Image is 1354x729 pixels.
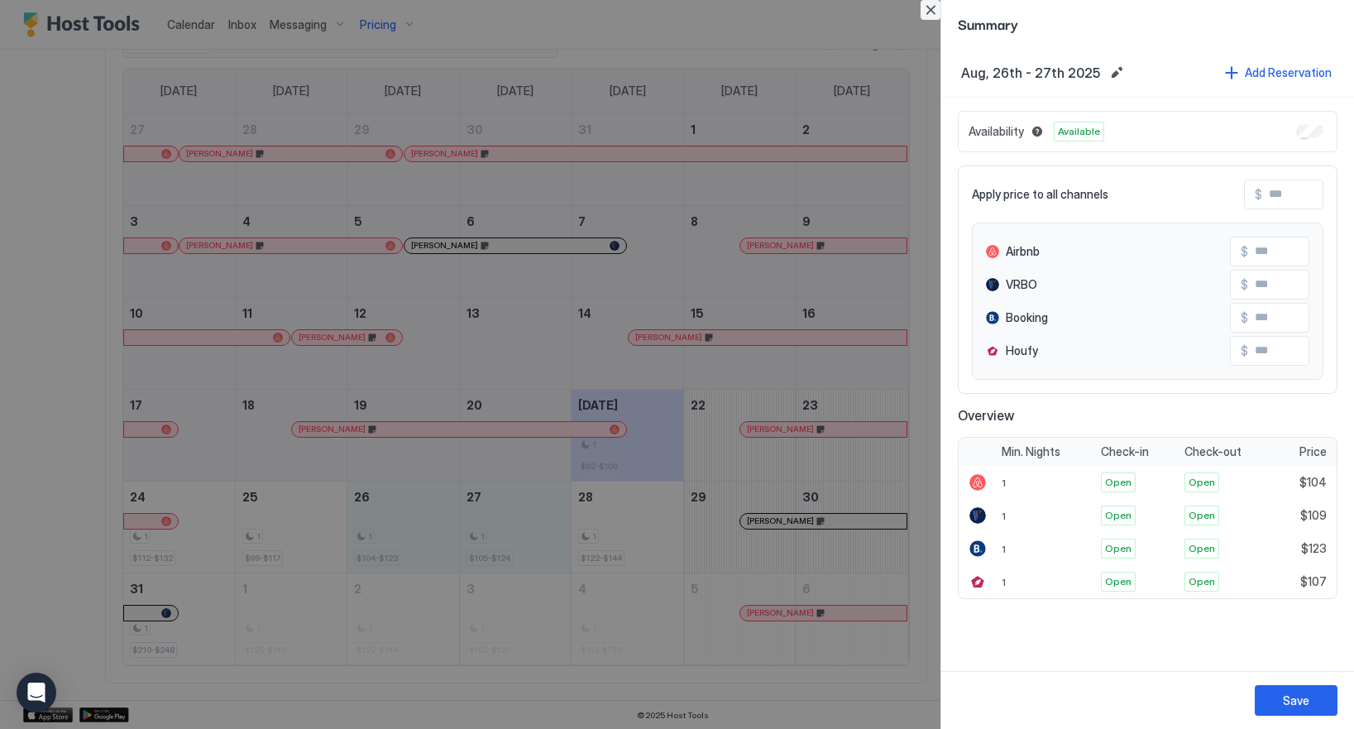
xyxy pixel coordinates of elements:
[1301,541,1327,556] span: $123
[1241,310,1248,325] span: $
[1105,508,1132,523] span: Open
[1245,64,1332,81] div: Add Reservation
[1006,310,1048,325] span: Booking
[1300,508,1327,523] span: $109
[1189,475,1215,490] span: Open
[1300,574,1327,589] span: $107
[1105,475,1132,490] span: Open
[1241,244,1248,259] span: $
[1006,244,1040,259] span: Airbnb
[1006,343,1038,358] span: Houfy
[1241,277,1248,292] span: $
[1107,63,1127,83] button: Edit date range
[1002,510,1006,522] span: 1
[1255,685,1337,716] button: Save
[1222,61,1334,84] button: Add Reservation
[1255,187,1262,202] span: $
[1027,122,1047,141] button: Blocked dates override all pricing rules and remain unavailable until manually unblocked
[1283,692,1309,709] div: Save
[1002,444,1060,459] span: Min. Nights
[958,13,1337,34] span: Summary
[958,407,1337,424] span: Overview
[1189,508,1215,523] span: Open
[1105,574,1132,589] span: Open
[1002,477,1006,489] span: 1
[1002,543,1006,555] span: 1
[1189,574,1215,589] span: Open
[969,124,1024,139] span: Availability
[1241,343,1248,358] span: $
[1058,124,1100,139] span: Available
[1189,541,1215,556] span: Open
[1101,444,1149,459] span: Check-in
[1184,444,1242,459] span: Check-out
[1299,475,1327,490] span: $104
[972,187,1108,202] span: Apply price to all channels
[1002,576,1006,588] span: 1
[1006,277,1037,292] span: VRBO
[1299,444,1327,459] span: Price
[961,65,1100,81] span: Aug, 26th - 27th 2025
[17,673,56,712] div: Open Intercom Messenger
[1105,541,1132,556] span: Open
